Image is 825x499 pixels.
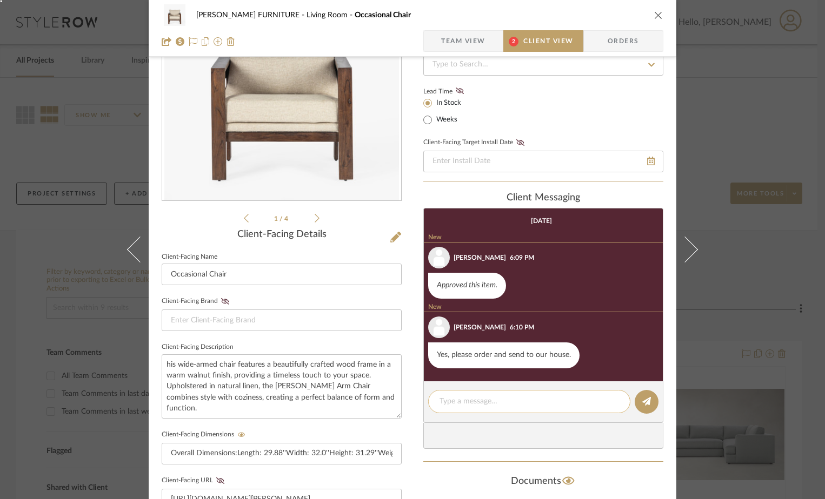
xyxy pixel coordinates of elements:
[162,477,228,484] label: Client-Facing URL
[284,215,290,222] span: 4
[162,431,249,439] label: Client-Facing Dimensions
[423,192,663,204] div: client Messaging
[423,473,663,490] div: Documents
[428,316,450,338] img: user_avatar.png
[424,303,663,312] div: New
[162,264,402,285] input: Enter Client-Facing Item Name
[162,345,234,350] label: Client-Facing Description
[510,253,534,262] div: 6:09 PM
[213,477,228,484] button: Client-Facing URL
[509,37,518,46] span: 2
[234,431,249,439] button: Client-Facing Dimensions
[423,151,663,172] input: Enter Install Date
[531,217,552,225] div: [DATE]
[454,322,506,332] div: [PERSON_NAME]
[654,10,663,20] button: close
[355,11,411,19] span: Occasional Chair
[423,54,663,76] input: Type to Search…
[441,30,485,52] span: Team View
[218,298,232,305] button: Client-Facing Brand
[162,309,402,331] input: Enter Client-Facing Brand
[523,30,573,52] span: Client View
[454,253,506,262] div: [PERSON_NAME]
[453,86,467,97] button: Lead Time
[424,233,663,242] div: New
[510,322,534,332] div: 6:10 PM
[227,37,235,46] img: Remove from project
[434,115,457,125] label: Weeks
[162,4,188,26] img: 3c6e3d9c-ac3f-4b5c-8966-a9836383f7c3_48x40.jpg
[196,11,307,19] span: [PERSON_NAME] FURNITURE
[307,11,355,19] span: Living Room
[423,139,528,146] label: Client-Facing Target Install Date
[162,254,217,260] label: Client-Facing Name
[162,229,402,241] div: Client-Facing Details
[596,30,651,52] span: Orders
[428,247,450,268] img: user_avatar.png
[162,443,402,464] input: Enter item dimensions
[280,215,284,222] span: /
[434,98,461,108] label: In Stock
[162,298,232,305] label: Client-Facing Brand
[428,273,506,299] div: Approved this item.
[513,139,528,146] button: Client-Facing Target Install Date
[423,96,479,126] mat-radio-group: Select item type
[423,86,479,96] label: Lead Time
[428,342,580,368] div: Yes, please order and send to our house.
[274,215,280,222] span: 1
